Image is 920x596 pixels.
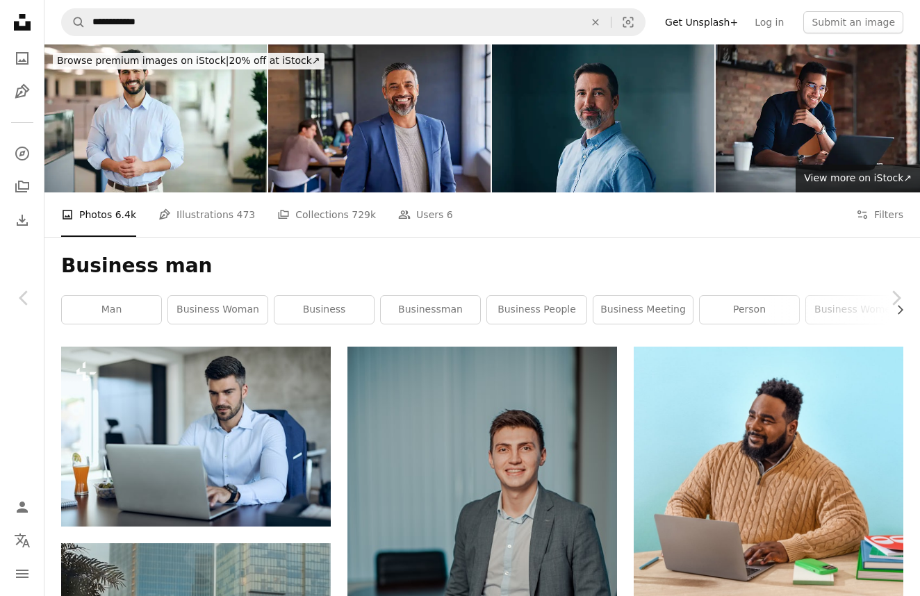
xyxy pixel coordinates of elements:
[8,140,36,167] a: Explore
[803,11,903,33] button: Submit an image
[61,254,903,279] h1: Business man
[61,347,331,526] img: Young businessman working on laptop at his office desk.
[381,296,480,324] a: businessman
[274,296,374,324] a: business
[44,44,333,78] a: Browse premium images on iStock|20% off at iStock↗
[237,207,256,222] span: 473
[447,207,453,222] span: 6
[871,231,920,365] a: Next
[796,165,920,192] a: View more on iStock↗
[61,430,331,442] a: Young businessman working on laptop at his office desk.
[61,8,646,36] form: Find visuals sitewide
[352,207,376,222] span: 729k
[8,206,36,234] a: Download History
[53,53,325,69] div: 20% off at iStock ↗
[657,11,746,33] a: Get Unsplash+
[611,9,645,35] button: Visual search
[806,296,905,324] a: business women
[57,55,229,66] span: Browse premium images on iStock |
[593,296,693,324] a: business meeting
[746,11,792,33] a: Log in
[44,44,267,192] img: Portrait of a Man in an Office
[700,296,799,324] a: person
[8,560,36,588] button: Menu
[487,296,586,324] a: business people
[8,527,36,554] button: Language
[347,543,617,555] a: man in gray suit jacket smiling
[277,192,376,237] a: Collections 729k
[62,296,161,324] a: man
[8,44,36,72] a: Photos
[158,192,255,237] a: Illustrations 473
[804,172,912,183] span: View more on iStock ↗
[856,192,903,237] button: Filters
[168,296,268,324] a: business woman
[8,78,36,106] a: Illustrations
[8,493,36,521] a: Log in / Sign up
[492,44,714,192] img: Confident Mature Man Smiling in Professional Attire with a Calm Background
[580,9,611,35] button: Clear
[398,192,453,237] a: Users 6
[8,173,36,201] a: Collections
[62,9,85,35] button: Search Unsplash
[268,44,491,192] img: Portrait of middle eastern businessman looking at camera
